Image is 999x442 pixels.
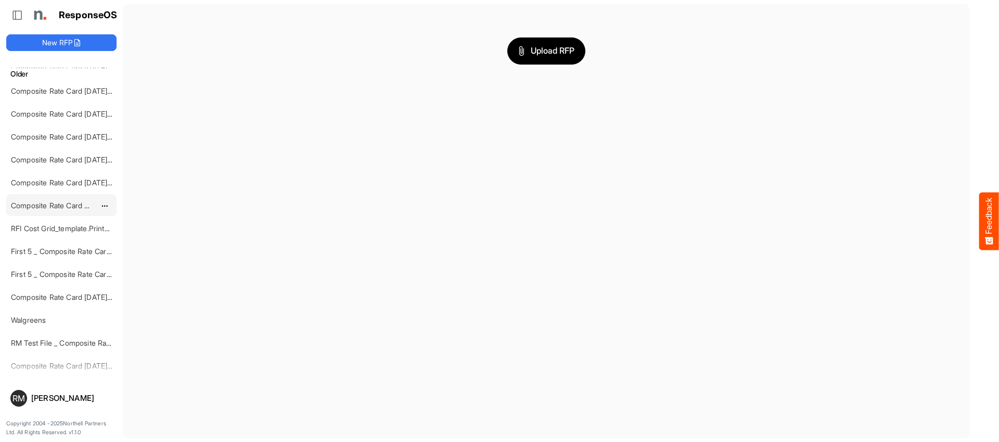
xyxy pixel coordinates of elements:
[11,338,156,347] a: RM Test File _ Composite Rate Card [DATE]
[507,37,585,65] button: Upload RFP
[6,34,117,51] button: New RFP
[11,315,46,324] a: Walgreens
[11,155,152,164] a: Composite Rate Card [DATE] mapping test
[11,270,136,279] a: First 5 _ Composite Rate Card [DATE]
[29,5,49,26] img: Northell
[59,10,118,21] h1: ResponseOS
[12,394,25,402] span: RM
[99,201,110,211] button: dropdownbutton
[11,109,181,118] a: Composite Rate Card [DATE] mapping test_deleted
[31,394,112,402] div: [PERSON_NAME]
[11,178,152,187] a: Composite Rate Card [DATE] mapping test
[518,44,574,58] span: Upload RFP
[11,201,115,210] a: Composite Rate Card May 15-2
[11,132,181,141] a: Composite Rate Card [DATE] mapping test_deleted
[6,68,117,79] h6: Older
[11,293,152,301] a: Composite Rate Card [DATE] mapping test
[11,86,181,95] a: Composite Rate Card [DATE] mapping test_deleted
[11,224,168,233] a: RFI Cost Grid_template.Prints and warehousing
[6,419,117,437] p: Copyright 2004 - 2025 Northell Partners Ltd. All Rights Reserved. v 1.1.0
[979,192,999,250] button: Feedback
[11,247,136,256] a: First 5 _ Composite Rate Card [DATE]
